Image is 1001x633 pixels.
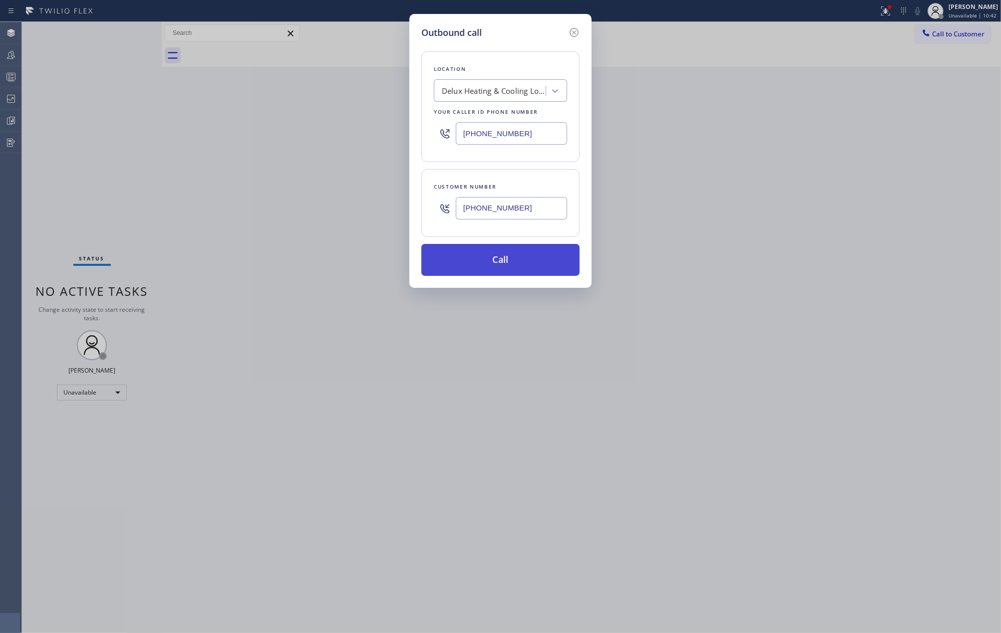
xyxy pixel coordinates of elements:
[421,244,580,276] button: Call
[442,85,547,97] div: Delux Heating & Cooling Los Gatos
[434,64,567,74] div: Location
[456,197,567,219] input: (123) 456-7890
[421,26,482,39] h5: Outbound call
[456,122,567,145] input: (123) 456-7890
[434,107,567,117] div: Your caller id phone number
[434,182,567,192] div: Customer number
